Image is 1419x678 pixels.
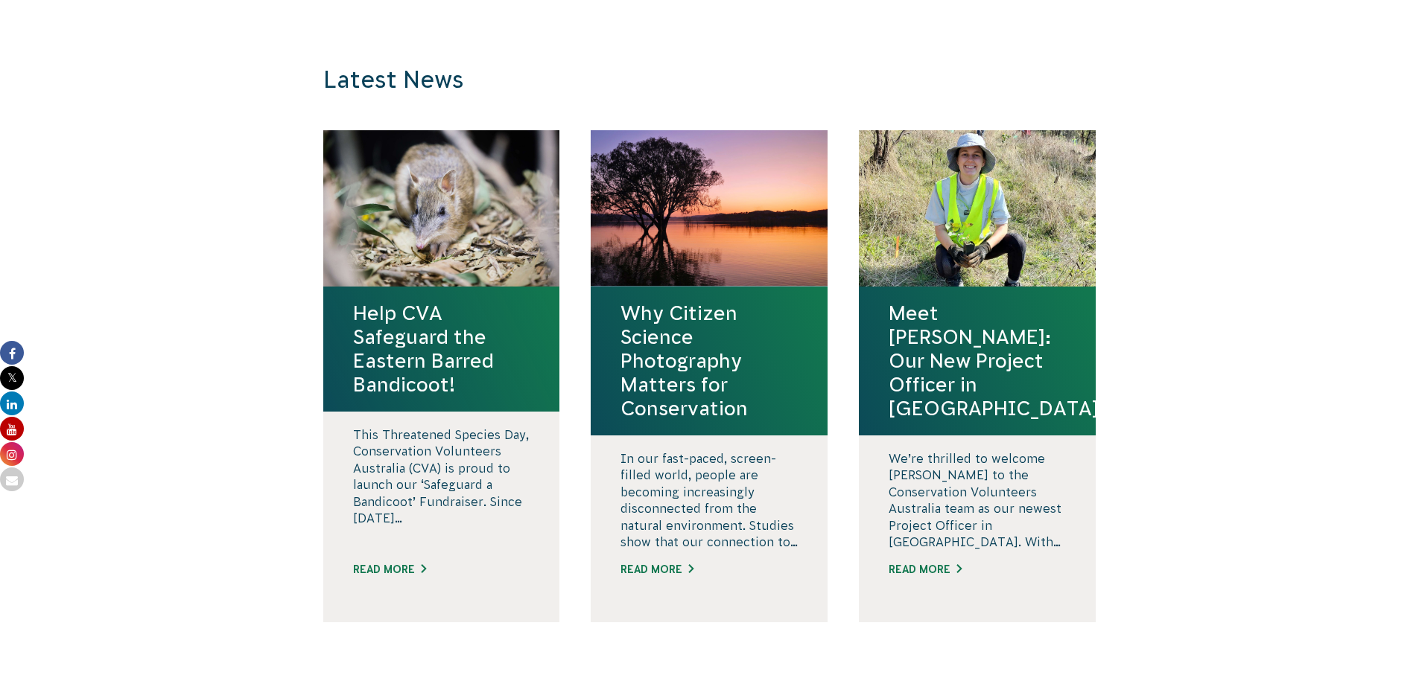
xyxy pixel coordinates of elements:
[353,562,530,578] a: Read More
[889,450,1066,550] p: We’re thrilled to welcome [PERSON_NAME] to the Conservation Volunteers Australia team as our newe...
[620,301,798,420] a: Why Citizen Science Photography Matters for Conservation
[323,65,895,95] h3: Latest News
[620,562,798,578] a: Read More
[889,301,1066,420] a: Meet [PERSON_NAME]: Our New Project Officer in [GEOGRAPHIC_DATA]
[353,426,530,526] p: This Threatened Species Day, Conservation Volunteers Australia (CVA) is proud to launch our ‘Safe...
[889,562,1066,578] a: Read More
[353,301,530,397] a: Help CVA Safeguard the Eastern Barred Bandicoot!
[620,450,798,550] p: In our fast-paced, screen-filled world, people are becoming increasingly disconnected from the na...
